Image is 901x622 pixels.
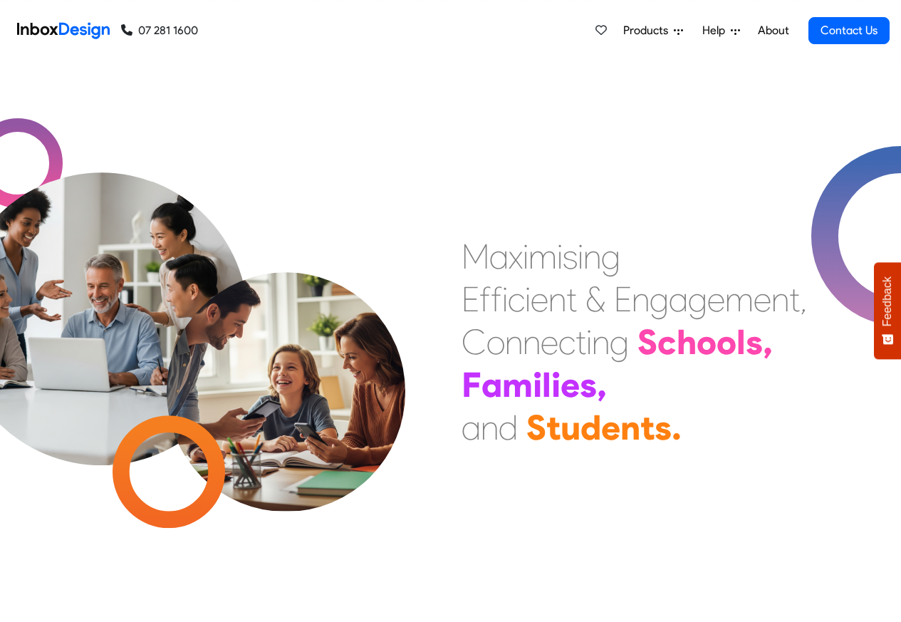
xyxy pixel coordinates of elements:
div: e [561,363,580,406]
div: , [597,363,607,406]
div: e [601,406,620,449]
div: F [462,363,481,406]
div: n [505,321,523,363]
div: S [526,406,546,449]
div: x [509,235,523,278]
a: Products [618,16,689,45]
div: , [763,321,773,363]
div: e [531,278,548,321]
div: i [523,235,528,278]
div: i [533,363,542,406]
div: m [528,235,557,278]
div: e [541,321,558,363]
div: i [502,278,508,321]
div: s [580,363,597,406]
div: E [462,278,479,321]
div: t [640,406,655,449]
div: g [601,235,620,278]
div: i [578,235,583,278]
span: Feedback [881,276,894,326]
div: t [546,406,561,449]
div: m [502,363,533,406]
div: a [669,278,688,321]
img: parents_with_child.png [137,213,435,512]
div: n [548,278,566,321]
div: m [725,278,754,321]
a: Help [697,16,746,45]
div: d [580,406,601,449]
div: i [551,363,561,406]
div: i [586,321,592,363]
a: About [754,16,793,45]
div: M [462,235,489,278]
div: s [563,235,578,278]
div: E [614,278,632,321]
div: o [717,321,736,363]
div: S [637,321,657,363]
div: s [655,406,672,449]
div: d [499,406,518,449]
div: n [592,321,610,363]
div: f [479,278,491,321]
div: c [508,278,525,321]
div: C [462,321,486,363]
div: c [558,321,576,363]
div: n [632,278,650,321]
div: f [491,278,502,321]
div: g [688,278,707,321]
div: i [525,278,531,321]
div: a [462,406,481,449]
div: t [566,278,577,321]
div: s [746,321,763,363]
div: t [789,278,800,321]
div: g [650,278,669,321]
div: l [736,321,746,363]
div: n [481,406,499,449]
div: . [672,406,682,449]
div: h [677,321,697,363]
div: a [489,235,509,278]
a: 07 281 1600 [121,22,198,39]
div: e [754,278,771,321]
div: n [620,406,640,449]
div: a [481,363,502,406]
div: i [557,235,563,278]
div: t [576,321,586,363]
button: Feedback - Show survey [874,262,901,359]
div: l [542,363,551,406]
div: , [800,278,807,321]
span: Help [702,22,731,39]
div: Maximising Efficient & Engagement, Connecting Schools, Families, and Students. [462,235,807,449]
div: & [585,278,605,321]
div: e [707,278,725,321]
div: o [486,321,505,363]
div: c [657,321,677,363]
div: o [697,321,717,363]
div: n [523,321,541,363]
div: g [610,321,629,363]
a: Contact Us [808,17,890,44]
div: n [583,235,601,278]
div: n [771,278,789,321]
span: Products [623,22,674,39]
div: u [561,406,580,449]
